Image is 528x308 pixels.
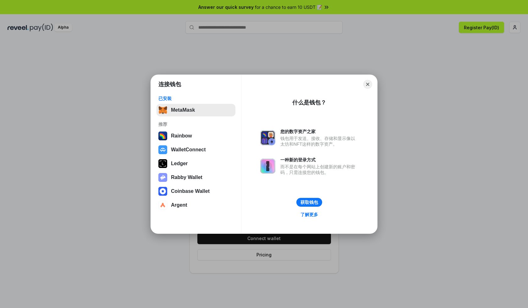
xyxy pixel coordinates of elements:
[296,198,322,207] button: 获取钱包
[300,212,318,217] div: 了解更多
[158,145,167,154] img: svg+xml,%3Csvg%20width%3D%2228%22%20height%3D%2228%22%20viewBox%3D%220%200%2028%2028%22%20fill%3D...
[292,99,326,106] div: 什么是钱包？
[280,129,358,134] div: 您的数字资产之家
[171,147,206,153] div: WalletConnect
[158,173,167,182] img: svg+xml,%3Csvg%20xmlns%3D%22http%3A%2F%2Fwww.w3.org%2F2000%2Fsvg%22%20fill%3D%22none%22%20viewBox...
[157,185,235,198] button: Coinbase Wallet
[260,130,275,145] img: svg+xml,%3Csvg%20xmlns%3D%22http%3A%2F%2Fwww.w3.org%2F2000%2Fsvg%22%20fill%3D%22none%22%20viewBox...
[280,157,358,163] div: 一种新的登录方式
[157,143,235,156] button: WalletConnect
[171,202,187,208] div: Argent
[158,81,181,88] h1: 连接钱包
[171,175,202,180] div: Rabby Wallet
[158,201,167,210] img: svg+xml,%3Csvg%20width%3D%2228%22%20height%3D%2228%22%20viewBox%3D%220%200%2028%2028%22%20fill%3D...
[260,159,275,174] img: svg+xml,%3Csvg%20xmlns%3D%22http%3A%2F%2Fwww.w3.org%2F2000%2Fsvg%22%20fill%3D%22none%22%20viewBox...
[297,210,322,219] a: 了解更多
[158,96,234,101] div: 已安装
[158,121,234,127] div: 推荐
[171,107,195,113] div: MetaMask
[157,171,235,184] button: Rabby Wallet
[158,132,167,140] img: svg+xml,%3Csvg%20width%3D%22120%22%20height%3D%22120%22%20viewBox%3D%220%200%20120%20120%22%20fil...
[171,188,210,194] div: Coinbase Wallet
[280,164,358,175] div: 而不是在每个网站上创建新的账户和密码，只需连接您的钱包。
[171,133,192,139] div: Rainbow
[158,187,167,196] img: svg+xml,%3Csvg%20width%3D%2228%22%20height%3D%2228%22%20viewBox%3D%220%200%2028%2028%22%20fill%3D...
[158,159,167,168] img: svg+xml,%3Csvg%20xmlns%3D%22http%3A%2F%2Fwww.w3.org%2F2000%2Fsvg%22%20width%3D%2228%22%20height%3...
[157,199,235,211] button: Argent
[157,130,235,142] button: Rainbow
[363,80,372,89] button: Close
[157,104,235,116] button: MetaMask
[300,199,318,205] div: 获取钱包
[171,161,188,166] div: Ledger
[158,106,167,115] img: svg+xml,%3Csvg%20fill%3D%22none%22%20height%3D%2233%22%20viewBox%3D%220%200%2035%2033%22%20width%...
[280,136,358,147] div: 钱包用于发送、接收、存储和显示像以太坊和NFT这样的数字资产。
[157,157,235,170] button: Ledger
